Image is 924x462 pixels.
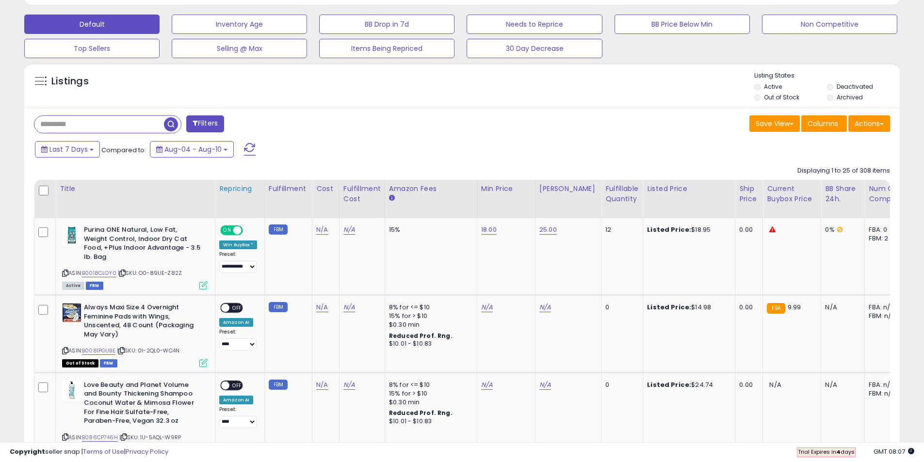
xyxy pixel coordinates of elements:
div: Ship Price [739,184,759,204]
span: | SKU: 0I-2QL0-WC4N [117,347,179,354]
b: Listed Price: [647,225,691,234]
a: 25.00 [539,225,557,235]
div: 0.00 [739,303,755,312]
small: FBM [269,302,288,312]
div: 0.00 [739,225,755,234]
a: N/A [539,380,551,390]
button: Selling @ Max [172,39,307,58]
strong: Copyright [10,447,45,456]
img: 61-N+qC0bcL._SL40_.jpg [62,381,81,400]
div: $14.98 [647,303,728,312]
div: FBA: n/a [869,381,901,389]
div: Amazon AI [219,318,253,327]
div: Amazon AI [219,396,253,404]
label: Active [764,82,782,91]
button: Items Being Repriced [319,39,454,58]
div: Preset: [219,329,257,350]
span: OFF [229,382,245,390]
div: Preset: [219,251,257,273]
div: $18.95 [647,225,728,234]
div: 0 [605,381,635,389]
div: FBM: 2 [869,234,901,243]
small: FBM [269,380,288,390]
button: Aug-04 - Aug-10 [150,141,234,158]
div: FBA: n/a [869,303,901,312]
button: Default [24,15,160,34]
button: Save View [749,115,800,132]
div: N/A [825,381,857,389]
label: Out of Stock [764,93,799,101]
a: N/A [316,303,328,312]
div: 12 [605,225,635,234]
span: Columns [808,119,838,128]
div: FBM: n/a [869,389,901,398]
div: FBA: 0 [869,225,901,234]
div: Fulfillable Quantity [605,184,639,204]
div: Fulfillment Cost [343,184,381,204]
button: Filters [186,115,224,132]
a: B0081PGUBE [82,347,115,355]
span: FBM [100,359,117,367]
b: Listed Price: [647,380,691,389]
div: Displaying 1 to 25 of 308 items [797,166,890,175]
div: $24.74 [647,381,728,389]
div: Win BuyBox * [219,240,257,249]
div: ASIN: [62,303,208,366]
div: 15% for > $10 [389,312,470,320]
button: Non Competitive [762,15,897,34]
div: 15% [389,225,470,234]
span: All listings that are currently out of stock and unavailable for purchase on Amazon [62,359,98,367]
label: Deactivated [837,82,873,91]
a: N/A [316,380,328,390]
a: N/A [481,380,493,390]
button: Actions [848,115,890,132]
span: Aug-04 - Aug-10 [164,144,222,154]
div: $10.01 - $10.83 [389,340,470,348]
b: Reduced Prof. Rng. [389,332,453,340]
b: Listed Price: [647,303,691,312]
button: Inventory Age [172,15,307,34]
div: Cost [316,184,335,194]
div: Repricing [219,184,260,194]
button: Top Sellers [24,39,160,58]
a: 18.00 [481,225,497,235]
div: Min Price [481,184,531,194]
span: | SKU: O0-89UE-Z82Z [118,269,182,277]
a: N/A [343,225,355,235]
small: Amazon Fees. [389,194,395,203]
button: Last 7 Days [35,141,100,158]
span: 9.99 [788,303,801,312]
div: Current Buybox Price [767,184,817,204]
div: $0.30 min [389,320,470,329]
div: Preset: [219,406,257,428]
a: N/A [316,225,328,235]
div: seller snap | | [10,447,168,457]
div: FBM: n/a [869,312,901,320]
img: 51iCQ4NVz5L._SL40_.jpg [62,303,81,322]
span: ON [221,226,233,235]
div: Fulfillment [269,184,308,194]
div: 0 [605,303,635,312]
div: 0% [825,225,857,234]
span: All listings currently available for purchase on Amazon [62,282,84,290]
p: Listing States: [754,71,900,80]
b: Purina ONE Natural, Low Fat, Weight Control, Indoor Dry Cat Food, +Plus Indoor Advantage - 3.5 lb... [84,225,202,264]
div: 8% for <= $10 [389,303,470,312]
b: Always Maxi Size 4 Overnight Feminine Pads with Wings, Unscented, 48 Count (Packaging May Vary) [84,303,202,341]
div: $0.30 min [389,398,470,407]
span: FBM [86,282,103,290]
span: Compared to: [101,145,146,155]
label: Archived [837,93,863,101]
a: Privacy Policy [126,447,168,456]
span: OFF [229,304,245,312]
button: 30 Day Decrease [467,39,602,58]
div: N/A [825,303,857,312]
div: Listed Price [647,184,731,194]
button: BB Price Below Min [615,15,750,34]
a: B0018CLOY0 [82,269,116,277]
div: 8% for <= $10 [389,381,470,389]
small: FBA [767,303,785,314]
div: [PERSON_NAME] [539,184,597,194]
div: 0.00 [739,381,755,389]
h5: Listings [51,75,89,88]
